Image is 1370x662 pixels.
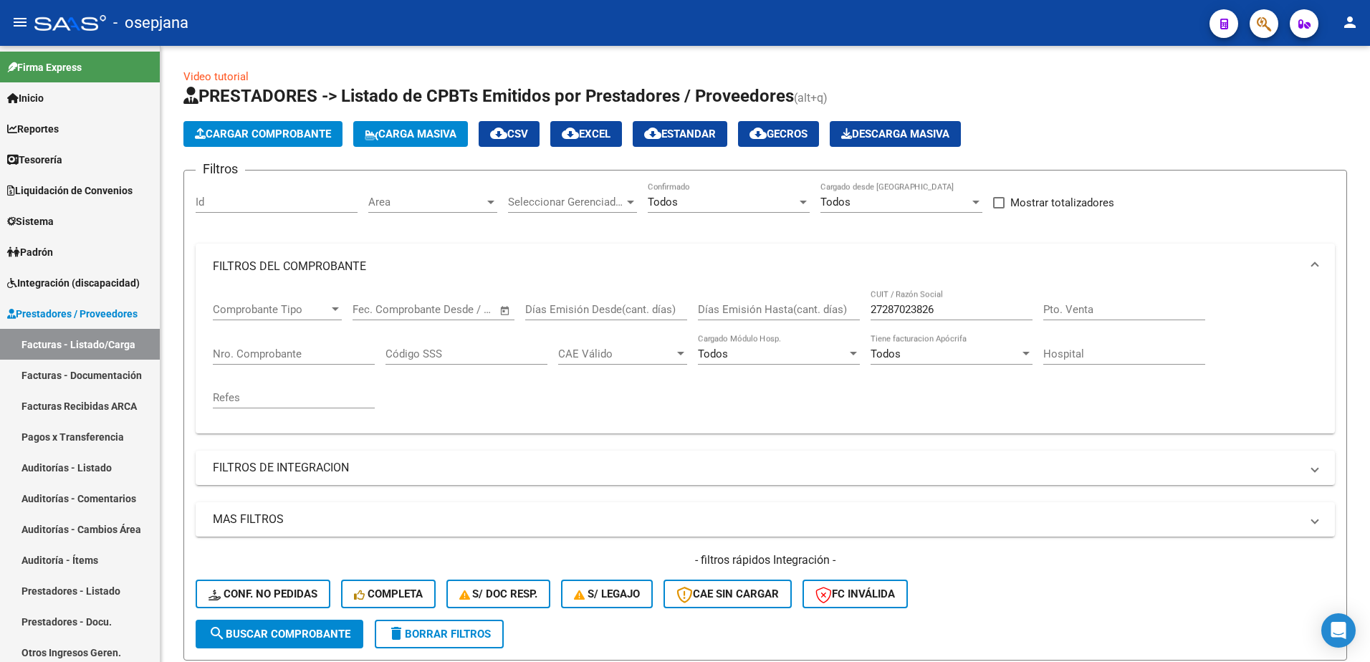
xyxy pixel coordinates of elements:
button: Descarga Masiva [830,121,961,147]
app-download-masive: Descarga masiva de comprobantes (adjuntos) [830,121,961,147]
mat-panel-title: FILTROS DEL COMPROBANTE [213,259,1300,274]
mat-expansion-panel-header: MAS FILTROS [196,502,1335,537]
span: FC Inválida [815,587,895,600]
span: EXCEL [562,128,610,140]
span: Carga Masiva [365,128,456,140]
span: Todos [820,196,851,208]
span: Borrar Filtros [388,628,491,641]
mat-icon: cloud_download [562,125,579,142]
mat-expansion-panel-header: FILTROS DE INTEGRACION [196,451,1335,485]
button: Cargar Comprobante [183,121,342,147]
span: Mostrar totalizadores [1010,194,1114,211]
span: Gecros [749,128,808,140]
span: Firma Express [7,59,82,75]
button: FC Inválida [803,580,908,608]
button: Carga Masiva [353,121,468,147]
button: CAE SIN CARGAR [664,580,792,608]
button: Gecros [738,121,819,147]
span: CAE SIN CARGAR [676,587,779,600]
span: Sistema [7,214,54,229]
a: Video tutorial [183,70,249,83]
span: Tesorería [7,152,62,168]
span: (alt+q) [794,91,828,105]
span: PRESTADORES -> Listado de CPBTs Emitidos por Prestadores / Proveedores [183,86,794,106]
span: Reportes [7,121,59,137]
span: Area [368,196,484,208]
button: Conf. no pedidas [196,580,330,608]
button: Buscar Comprobante [196,620,363,648]
span: Conf. no pedidas [209,587,317,600]
span: CAE Válido [558,347,674,360]
span: Descarga Masiva [841,128,949,140]
span: S/ legajo [574,587,640,600]
span: Comprobante Tipo [213,303,329,316]
div: FILTROS DEL COMPROBANTE [196,289,1335,433]
mat-expansion-panel-header: FILTROS DEL COMPROBANTE [196,244,1335,289]
input: Fecha fin [423,303,493,316]
h4: - filtros rápidos Integración - [196,552,1335,568]
span: Todos [698,347,728,360]
mat-icon: delete [388,625,405,642]
button: Open calendar [497,302,514,319]
input: Fecha inicio [353,303,411,316]
h3: Filtros [196,159,245,179]
mat-icon: cloud_download [644,125,661,142]
button: EXCEL [550,121,622,147]
span: Cargar Comprobante [195,128,331,140]
button: Completa [341,580,436,608]
span: S/ Doc Resp. [459,587,538,600]
span: Todos [648,196,678,208]
span: CSV [490,128,528,140]
mat-icon: search [209,625,226,642]
span: Inicio [7,90,44,106]
div: Open Intercom Messenger [1321,613,1356,648]
button: Estandar [633,121,727,147]
span: Liquidación de Convenios [7,183,133,198]
span: - osepjana [113,7,188,39]
span: Estandar [644,128,716,140]
mat-icon: cloud_download [749,125,767,142]
mat-panel-title: FILTROS DE INTEGRACION [213,460,1300,476]
span: Buscar Comprobante [209,628,350,641]
mat-icon: cloud_download [490,125,507,142]
button: Borrar Filtros [375,620,504,648]
span: Padrón [7,244,53,260]
span: Seleccionar Gerenciador [508,196,624,208]
mat-icon: menu [11,14,29,31]
button: S/ Doc Resp. [446,580,551,608]
button: S/ legajo [561,580,653,608]
span: Prestadores / Proveedores [7,306,138,322]
span: Todos [871,347,901,360]
mat-panel-title: MAS FILTROS [213,512,1300,527]
mat-icon: person [1341,14,1359,31]
button: CSV [479,121,540,147]
span: Completa [354,587,423,600]
span: Integración (discapacidad) [7,275,140,291]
